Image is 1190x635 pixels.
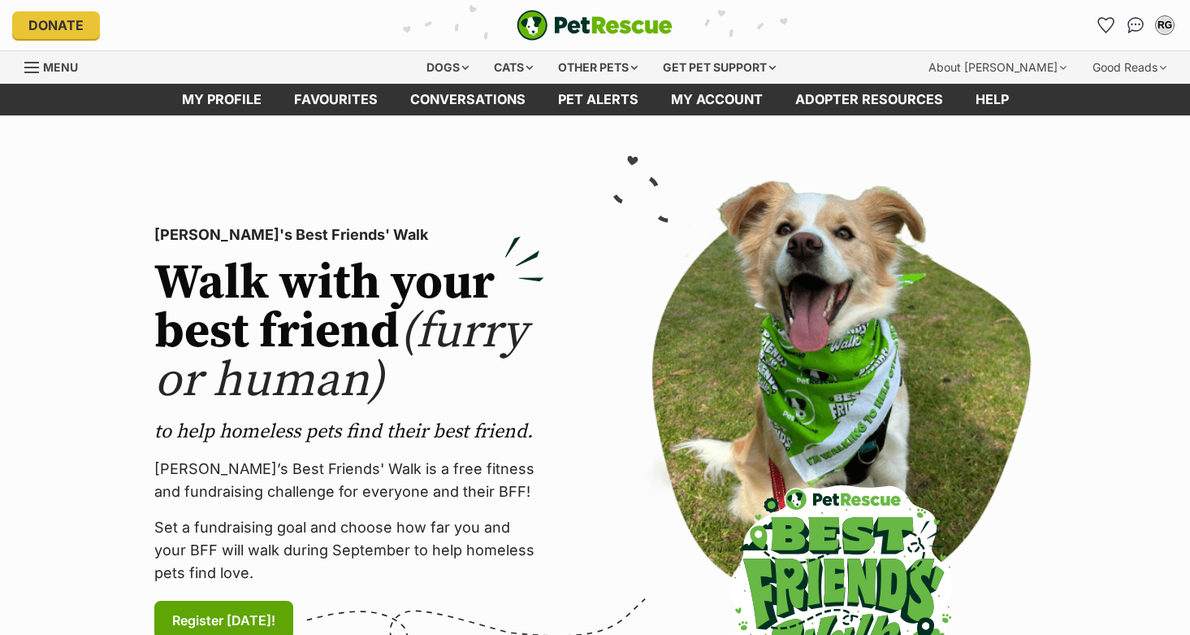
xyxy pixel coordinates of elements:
[43,60,78,74] span: Menu
[517,10,673,41] a: PetRescue
[1152,12,1178,38] button: My account
[482,51,544,84] div: Cats
[154,516,544,585] p: Set a fundraising goal and choose how far you and your BFF will walk during September to help hom...
[779,84,959,115] a: Adopter resources
[1127,17,1145,33] img: chat-41dd97257d64d25036548639549fe6c8038ab92f7586957e7f3b1b290dea8141.svg
[517,10,673,41] img: logo-e224e6f780fb5917bec1dbf3a21bbac754714ae5b6737aabdf751b685950b380.svg
[166,84,278,115] a: My profile
[1093,12,1119,38] a: Favourites
[24,51,89,80] a: Menu
[154,302,527,411] span: (furry or human)
[959,84,1025,115] a: Help
[1081,51,1178,84] div: Good Reads
[154,259,544,406] h2: Walk with your best friend
[278,84,394,115] a: Favourites
[415,51,480,84] div: Dogs
[547,51,649,84] div: Other pets
[655,84,779,115] a: My account
[651,51,787,84] div: Get pet support
[1157,17,1173,33] div: RG
[12,11,100,39] a: Donate
[542,84,655,115] a: Pet alerts
[154,458,544,503] p: [PERSON_NAME]’s Best Friends' Walk is a free fitness and fundraising challenge for everyone and t...
[1093,12,1178,38] ul: Account quick links
[154,224,544,246] p: [PERSON_NAME]'s Best Friends' Walk
[172,611,275,630] span: Register [DATE]!
[917,51,1078,84] div: About [PERSON_NAME]
[1123,12,1149,38] a: Conversations
[394,84,542,115] a: conversations
[154,419,544,445] p: to help homeless pets find their best friend.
